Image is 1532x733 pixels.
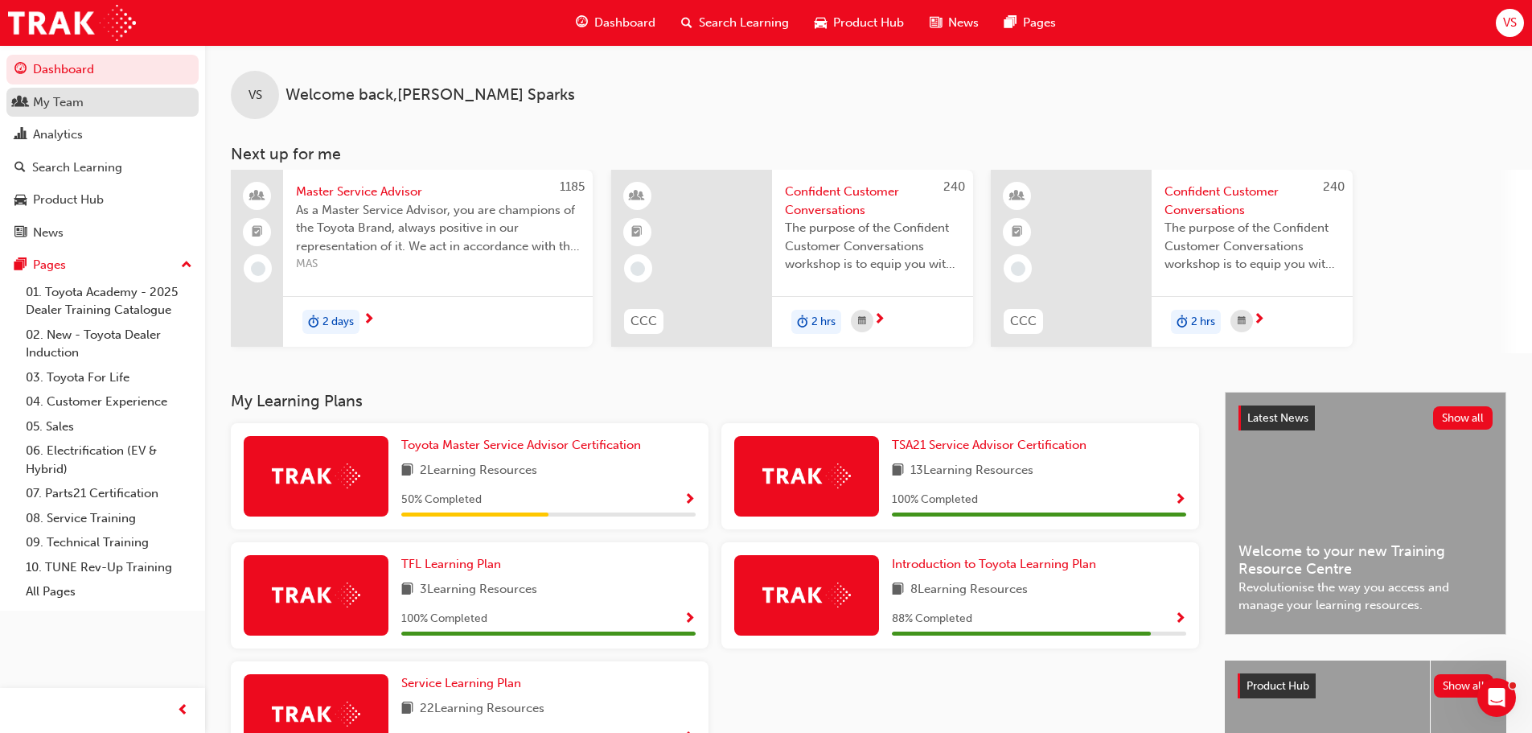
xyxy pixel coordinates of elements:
span: pages-icon [1004,13,1017,33]
span: 240 [943,179,965,194]
span: VS [1503,14,1517,32]
span: learningResourceType_INSTRUCTOR_LED-icon [631,186,643,207]
span: calendar-icon [1238,311,1246,331]
a: Product Hub [6,185,199,215]
button: Pages [6,250,199,280]
span: CCC [630,312,657,331]
img: Trak [272,463,360,488]
a: 240CCCConfident Customer ConversationsThe purpose of the Confident Customer Conversations worksho... [991,170,1353,347]
span: guage-icon [14,63,27,77]
span: TSA21 Service Advisor Certification [892,438,1086,452]
a: Search Learning [6,153,199,183]
span: TFL Learning Plan [401,557,501,571]
span: Show Progress [1174,493,1186,508]
a: Product HubShow all [1238,673,1493,699]
span: News [948,14,979,32]
button: Show Progress [1174,490,1186,510]
a: guage-iconDashboard [563,6,668,39]
span: Confident Customer Conversations [785,183,960,219]
span: 3 Learning Resources [420,580,537,600]
span: duration-icon [308,311,319,332]
a: Analytics [6,120,199,150]
span: 240 [1323,179,1345,194]
span: next-icon [363,313,375,327]
span: book-icon [401,461,413,481]
span: Search Learning [699,14,789,32]
span: Welcome to your new Training Resource Centre [1238,542,1493,579]
a: TSA21 Service Advisor Certification [892,436,1093,455]
span: Show Progress [1174,612,1186,627]
span: learningResourceType_INSTRUCTOR_LED-icon [1012,186,1023,207]
span: 2 Learning Resources [420,461,537,481]
a: Introduction to Toyota Learning Plan [892,555,1103,574]
span: Dashboard [594,14,655,32]
a: 03. Toyota For Life [19,365,199,390]
a: news-iconNews [917,6,992,39]
span: MAS [296,255,580,274]
a: Latest NewsShow allWelcome to your new Training Resource CentreRevolutionise the way you access a... [1225,392,1506,635]
a: 09. Technical Training [19,530,199,555]
a: 05. Sales [19,414,199,439]
span: book-icon [401,580,413,600]
a: Toyota Master Service Advisor Certification [401,436,647,455]
a: 240CCCConfident Customer ConversationsThe purpose of the Confident Customer Conversations worksho... [611,170,973,347]
a: search-iconSearch Learning [668,6,802,39]
span: duration-icon [1177,311,1188,332]
span: calendar-icon [858,311,866,331]
a: 04. Customer Experience [19,389,199,414]
a: car-iconProduct Hub [802,6,917,39]
span: Show Progress [684,612,696,627]
span: next-icon [873,313,885,327]
span: 50 % Completed [401,491,482,509]
span: duration-icon [797,311,808,332]
span: up-icon [181,255,192,276]
span: car-icon [14,193,27,208]
span: next-icon [1253,313,1265,327]
a: TFL Learning Plan [401,555,507,574]
span: book-icon [892,580,904,600]
span: Toyota Master Service Advisor Certification [401,438,641,452]
span: Revolutionise the way you access and manage your learning resources. [1238,579,1493,615]
span: Product Hub [1247,679,1309,693]
span: book-icon [892,461,904,481]
iframe: Intercom live chat [1477,678,1516,717]
button: Show Progress [684,490,696,510]
button: Show Progress [1174,609,1186,629]
h3: My Learning Plans [231,392,1199,410]
span: 2 hrs [1191,313,1215,331]
span: 100 % Completed [401,610,487,628]
div: News [33,224,64,242]
span: Service Learning Plan [401,676,521,690]
button: VS [1496,9,1524,37]
span: pages-icon [14,258,27,273]
span: Latest News [1247,411,1308,425]
span: Master Service Advisor [296,183,580,201]
span: 1185 [560,179,585,194]
span: learningRecordVerb_NONE-icon [630,261,645,276]
span: booktick-icon [631,222,643,243]
span: car-icon [815,13,827,33]
span: Welcome back , [PERSON_NAME] Sparks [285,86,575,105]
a: Latest NewsShow all [1238,406,1493,431]
div: Search Learning [32,159,122,177]
img: Trak [8,5,136,41]
span: As a Master Service Advisor, you are champions of the Toyota Brand, always positive in our repres... [296,201,580,256]
span: booktick-icon [1012,222,1023,243]
span: people-icon [252,186,263,207]
div: Product Hub [33,191,104,209]
a: pages-iconPages [992,6,1069,39]
button: Show all [1434,674,1494,698]
span: Pages [1023,14,1056,32]
img: Trak [762,583,851,607]
span: learningRecordVerb_NONE-icon [251,261,265,276]
div: Analytics [33,126,83,144]
span: news-icon [930,13,942,33]
span: search-icon [14,161,26,175]
span: Confident Customer Conversations [1164,183,1340,219]
span: 2 days [322,313,354,331]
a: News [6,218,199,248]
span: book-icon [401,699,413,719]
button: Show all [1433,406,1493,430]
